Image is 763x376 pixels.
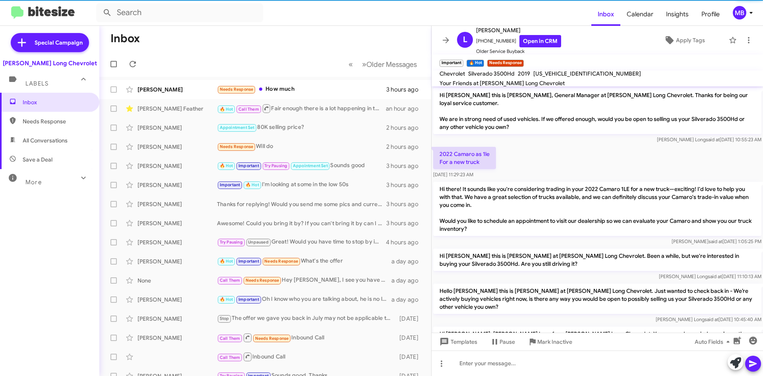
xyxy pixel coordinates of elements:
span: [PHONE_NUMBER] [476,35,561,47]
button: Apply Tags [643,33,725,47]
span: Needs Response [220,87,254,92]
span: Labels [25,80,48,87]
span: Apply Tags [676,33,705,47]
span: Important [238,297,259,302]
div: [DATE] [395,334,425,342]
div: 3 hours ago [386,181,425,189]
div: [PERSON_NAME] [137,86,217,94]
div: [DATE] [395,315,425,323]
span: More [25,179,42,186]
div: 2 hours ago [386,143,425,151]
button: Auto Fields [688,335,739,349]
div: [PERSON_NAME] Feather [137,105,217,113]
a: Insights [660,3,695,26]
span: Try Pausing [264,163,287,168]
p: Hi [PERSON_NAME], [PERSON_NAME] here from [PERSON_NAME] Long Chevrolet. You crossed my mind — we’... [433,327,761,357]
small: Important [440,60,463,67]
span: [DATE] 11:29:23 AM [433,171,473,177]
div: Awesome! Could you bring it by? If you can't bring it by can I get some pictures regarding the co... [217,219,386,227]
span: Silverado 3500Hd [468,70,515,77]
p: Hi [PERSON_NAME] this is [PERSON_NAME], General Manager at [PERSON_NAME] Long Chevrolet. Thanks f... [433,88,761,134]
span: 🔥 Hot [246,182,259,187]
a: Open in CRM [519,35,561,47]
span: » [362,59,366,69]
button: Previous [344,56,358,72]
div: [PERSON_NAME] [137,296,217,304]
div: 3 hours ago [386,86,425,94]
span: Templates [438,335,477,349]
div: 80K selling price? [217,123,386,132]
span: [US_VEHICLE_IDENTIFICATION_NUMBER] [533,70,641,77]
span: Important [220,182,240,187]
span: Call Them [220,278,240,283]
div: 3 hours ago [386,219,425,227]
div: [PERSON_NAME] Long Chevrolet [3,59,97,67]
small: Needs Response [487,60,524,67]
div: Inbound Call [217,333,395,343]
span: Needs Response [264,259,298,264]
span: 2019 [518,70,530,77]
span: Your Friends at [PERSON_NAME] Long Chevrolet [440,80,565,87]
span: Inbox [23,98,90,106]
div: Will do [217,142,386,151]
span: Auto Fields [695,335,733,349]
div: Hey [PERSON_NAME], I see you have 5 coming in. When these all land give me a call and we can work... [217,276,391,285]
a: Profile [695,3,726,26]
small: 🔥 Hot [467,60,484,67]
p: Hello [PERSON_NAME] this is [PERSON_NAME] at [PERSON_NAME] Long Chevrolet. Just wanted to check b... [433,284,761,314]
button: MB [726,6,754,19]
div: [PERSON_NAME] [137,200,217,208]
button: Mark Inactive [521,335,579,349]
nav: Page navigation example [344,56,422,72]
span: [PERSON_NAME] Long [DATE] 10:55:23 AM [657,136,761,142]
div: [PERSON_NAME] [137,315,217,323]
span: Call Them [220,336,240,341]
div: [PERSON_NAME] [137,143,217,151]
span: Appointment Set [293,163,328,168]
span: Appointment Set [220,125,255,130]
span: 🔥 Hot [220,297,233,302]
span: Needs Response [220,144,254,149]
div: [PERSON_NAME] [137,334,217,342]
input: Search [96,3,263,22]
span: Older Service Buyback [476,47,561,55]
span: [PERSON_NAME] [DATE] 1:05:25 PM [672,238,761,244]
span: [PERSON_NAME] [476,25,561,35]
div: a day ago [391,277,425,284]
a: Special Campaign [11,33,89,52]
span: said at [709,238,722,244]
p: Hi there! It sounds like you're considering trading in your 2022 Camaro 1LE for a new truck—excit... [433,182,761,236]
span: said at [708,273,722,279]
div: 4 hours ago [386,238,425,246]
div: [PERSON_NAME] [137,257,217,265]
div: 2 hours ago [386,124,425,132]
span: Save a Deal [23,156,52,164]
span: [PERSON_NAME] Long [DATE] 10:45:40 AM [656,316,761,322]
div: [DATE] [395,353,425,361]
span: 🔥 Hot [220,107,233,112]
span: Pause [500,335,515,349]
a: Calendar [620,3,660,26]
span: said at [706,136,720,142]
span: Stop [220,316,229,321]
div: a day ago [391,296,425,304]
span: [PERSON_NAME] Long [DATE] 11:10:13 AM [659,273,761,279]
p: Hi [PERSON_NAME] this is [PERSON_NAME] at [PERSON_NAME] Long Chevrolet. Been a while, but we're i... [433,249,761,271]
span: L [463,33,467,46]
div: Fair enough there is a lot happening in the world. I don't think it's outside of the realm of pos... [217,103,386,113]
span: « [349,59,353,69]
span: Mark Inactive [537,335,572,349]
button: Templates [432,335,484,349]
span: Needs Response [23,117,90,125]
span: Chevrolet [440,70,465,77]
span: Unpaused [248,240,269,245]
div: What's the offer [217,257,391,266]
p: 2022 Camaro as 1le For a new truck [433,147,496,169]
span: Important [238,163,259,168]
a: Inbox [591,3,620,26]
span: Important [238,259,259,264]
